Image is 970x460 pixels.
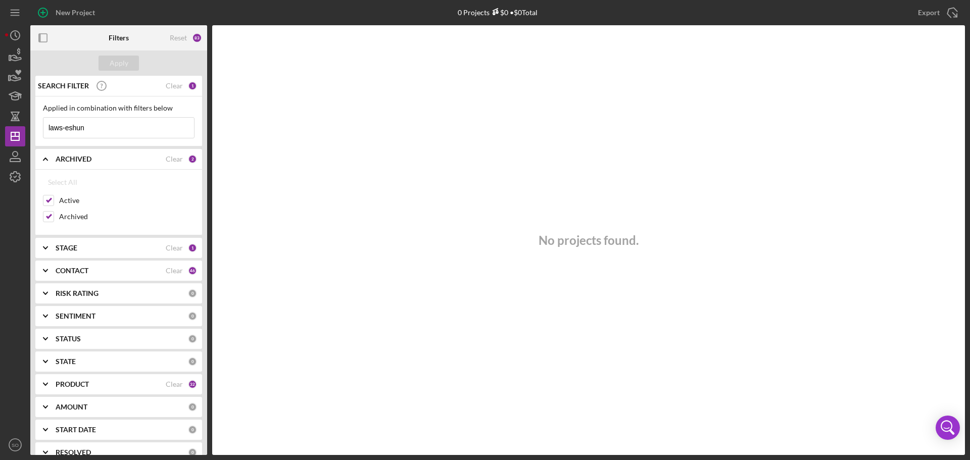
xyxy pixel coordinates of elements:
[48,172,77,192] div: Select All
[188,81,197,90] div: 1
[539,233,639,247] h3: No projects found.
[908,3,965,23] button: Export
[110,56,128,71] div: Apply
[109,34,129,42] b: Filters
[43,104,195,112] div: Applied in combination with filters below
[56,312,95,320] b: SENTIMENT
[490,8,508,17] div: $0
[188,380,197,389] div: 32
[12,442,19,448] text: SO
[59,195,195,206] label: Active
[56,3,95,23] div: New Project
[188,425,197,434] div: 0
[56,380,89,388] b: PRODUCT
[188,243,197,252] div: 1
[170,34,187,42] div: Reset
[188,402,197,412] div: 0
[56,267,88,275] b: CONTACT
[188,289,197,298] div: 0
[188,334,197,343] div: 0
[56,403,87,411] b: AMOUNT
[192,33,202,43] div: 83
[166,267,183,275] div: Clear
[188,312,197,321] div: 0
[188,266,197,275] div: 46
[166,244,183,252] div: Clear
[30,3,105,23] button: New Project
[188,448,197,457] div: 0
[56,357,76,366] b: STATE
[5,435,25,455] button: SO
[166,155,183,163] div: Clear
[56,289,99,297] b: RISK RATING
[188,155,197,164] div: 2
[56,448,91,456] b: RESOLVED
[56,335,81,343] b: STATUS
[99,56,139,71] button: Apply
[56,155,91,163] b: ARCHIVED
[166,380,183,388] div: Clear
[56,426,96,434] b: START DATE
[56,244,77,252] b: STAGE
[166,82,183,90] div: Clear
[38,82,89,90] b: SEARCH FILTER
[59,212,195,222] label: Archived
[936,416,960,440] div: Open Intercom Messenger
[43,172,82,192] button: Select All
[188,357,197,366] div: 0
[918,3,940,23] div: Export
[458,8,538,17] div: 0 Projects • $0 Total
